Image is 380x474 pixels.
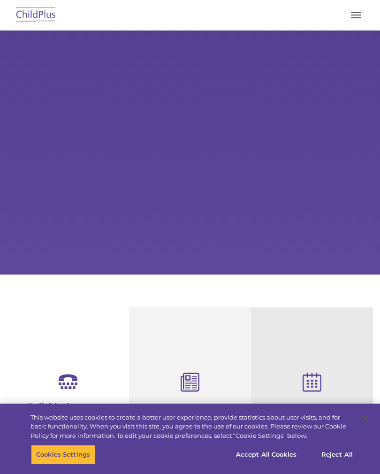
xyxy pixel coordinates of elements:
img: ChildPlus by Procare Solutions [14,4,58,26]
h4: Free Regional Meetings [258,403,366,413]
button: Reject All [308,445,366,465]
button: Cookies Settings [31,445,95,465]
div: This website uses cookies to create a better user experience, provide statistics about user visit... [30,413,354,441]
button: Close [355,408,375,429]
h4: Reliable Customer Support [14,401,122,422]
h4: Child Development Assessments in ChildPlus [136,403,244,434]
button: Accept All Cookies [231,445,302,465]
